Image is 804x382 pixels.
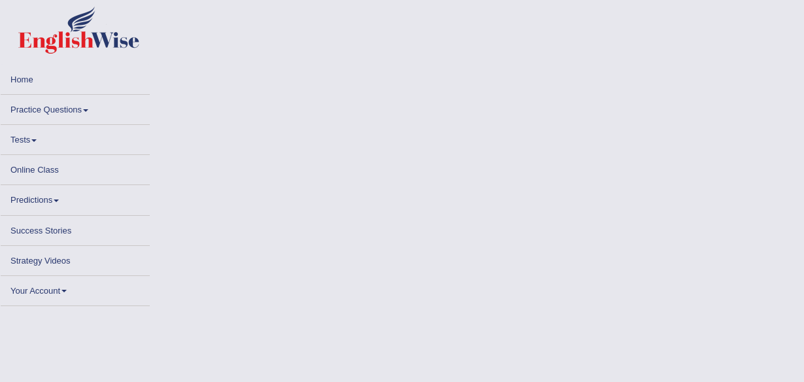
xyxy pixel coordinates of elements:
a: Tests [1,125,150,150]
a: Your Account [1,276,150,302]
a: Home [1,65,150,90]
a: Success Stories [1,216,150,241]
a: Online Class [1,155,150,181]
a: Practice Questions [1,95,150,120]
a: Predictions [1,185,150,211]
a: Strategy Videos [1,246,150,271]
